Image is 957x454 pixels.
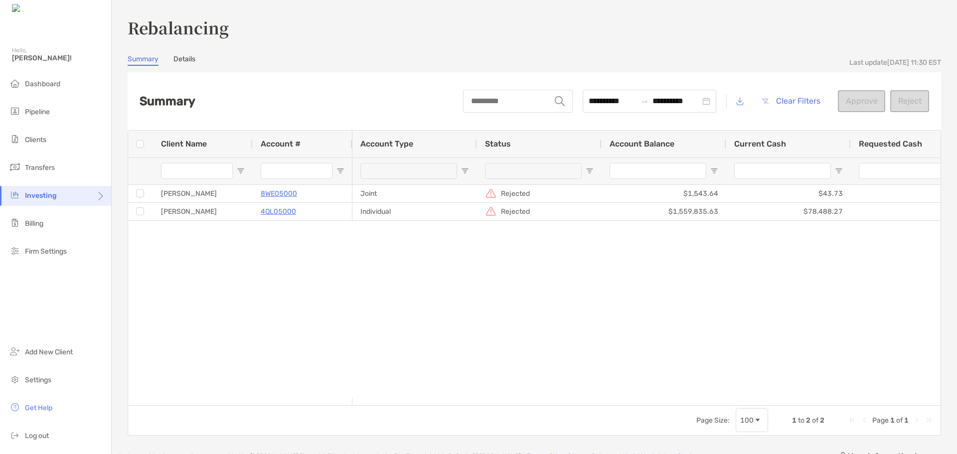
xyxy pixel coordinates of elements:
[812,416,818,425] span: of
[25,348,73,356] span: Add New Client
[859,139,922,149] span: Requested Cash
[501,187,530,200] p: Rejected
[734,163,831,179] input: Current Cash Filter Input
[9,217,21,229] img: billing icon
[485,187,497,199] img: icon status
[762,98,769,104] img: button icon
[12,54,105,62] span: [PERSON_NAME]!
[128,16,941,39] h3: Rebalancing
[485,205,497,217] img: icon status
[153,203,253,220] div: [PERSON_NAME]
[161,139,207,149] span: Client Name
[849,58,941,67] div: Last update [DATE] 11:30 EST
[734,139,786,149] span: Current Cash
[25,219,43,228] span: Billing
[25,108,50,116] span: Pipeline
[726,185,851,202] div: $43.73
[859,163,956,179] input: Requested Cash Filter Input
[586,167,594,175] button: Open Filter Menu
[726,203,851,220] div: $78,488.27
[848,416,856,424] div: First Page
[261,205,296,218] a: 4QL05000
[261,163,332,179] input: Account # Filter Input
[710,167,718,175] button: Open Filter Menu
[352,185,477,202] div: Joint
[25,247,67,256] span: Firm Settings
[501,205,530,218] p: Rejected
[740,416,754,425] div: 100
[9,373,21,385] img: settings icon
[461,167,469,175] button: Open Filter Menu
[25,404,52,412] span: Get Help
[25,163,55,172] span: Transfers
[9,345,21,357] img: add_new_client icon
[140,94,195,108] h2: Summary
[25,136,46,144] span: Clients
[890,416,895,425] span: 1
[602,203,726,220] div: $1,559,835.63
[696,416,730,425] div: Page Size:
[153,185,253,202] div: [PERSON_NAME]
[835,167,843,175] button: Open Filter Menu
[25,432,49,440] span: Log out
[913,416,921,424] div: Next Page
[336,167,344,175] button: Open Filter Menu
[9,401,21,413] img: get-help icon
[640,97,648,105] span: swap-right
[602,185,726,202] div: $1,543.64
[25,80,60,88] span: Dashboard
[9,105,21,117] img: pipeline icon
[12,4,54,13] img: Zoe Logo
[896,416,903,425] span: of
[9,77,21,89] img: dashboard icon
[610,163,706,179] input: Account Balance Filter Input
[798,416,804,425] span: to
[360,139,413,149] span: Account Type
[261,187,297,200] a: 8WE05000
[9,245,21,257] img: firm-settings icon
[128,55,159,66] a: Summary
[237,167,245,175] button: Open Filter Menu
[736,408,768,432] div: Page Size
[754,90,828,112] button: Clear Filters
[925,416,933,424] div: Last Page
[485,139,511,149] span: Status
[640,97,648,105] span: to
[161,163,233,179] input: Client Name Filter Input
[173,55,195,66] a: Details
[352,203,477,220] div: Individual
[25,376,51,384] span: Settings
[610,139,674,149] span: Account Balance
[9,189,21,201] img: investing icon
[555,96,565,106] img: input icon
[9,429,21,441] img: logout icon
[860,416,868,424] div: Previous Page
[261,139,301,149] span: Account #
[9,161,21,173] img: transfers icon
[872,416,889,425] span: Page
[904,416,909,425] span: 1
[9,133,21,145] img: clients icon
[25,191,57,200] span: Investing
[820,416,824,425] span: 2
[806,416,810,425] span: 2
[792,416,797,425] span: 1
